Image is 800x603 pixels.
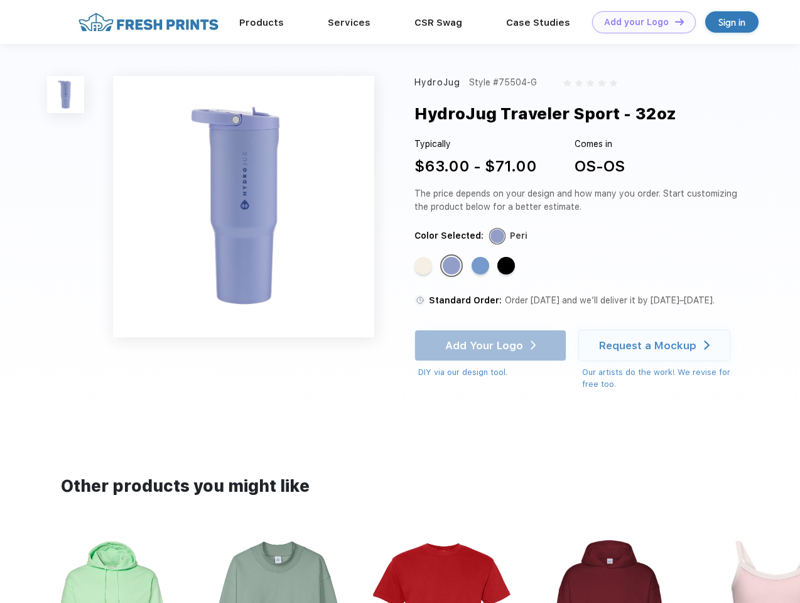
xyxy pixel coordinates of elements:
[414,155,537,178] div: $63.00 - $71.00
[61,474,738,499] div: Other products you might like
[472,257,489,274] div: Light Blue
[239,17,284,28] a: Products
[443,257,460,274] div: Peri
[563,79,571,87] img: gray_star.svg
[510,229,527,242] div: Peri
[113,76,374,337] img: func=resize&h=640
[599,339,696,352] div: Request a Mockup
[586,79,594,87] img: gray_star.svg
[414,229,484,242] div: Color Selected:
[469,76,537,89] div: Style #75504-G
[418,366,566,379] div: DIY via our design tool.
[505,295,715,305] span: Order [DATE] and we’ll deliver it by [DATE]–[DATE].
[575,155,625,178] div: OS-OS
[582,366,742,391] div: Our artists do the work! We revise for free too.
[75,11,222,33] img: fo%20logo%202.webp
[497,257,515,274] div: Black
[414,102,676,126] div: HydroJug Traveler Sport - 32oz
[610,79,617,87] img: gray_star.svg
[414,76,460,89] div: HydroJug
[718,15,745,30] div: Sign in
[414,257,432,274] div: Cream
[414,187,742,214] div: The price depends on your design and how many you order. Start customizing the product below for ...
[704,340,710,350] img: white arrow
[429,295,502,305] span: Standard Order:
[414,295,426,306] img: standard order
[47,76,84,113] img: func=resize&h=100
[604,17,669,28] div: Add your Logo
[575,79,583,87] img: gray_star.svg
[575,138,625,151] div: Comes in
[414,138,537,151] div: Typically
[598,79,605,87] img: gray_star.svg
[705,11,759,33] a: Sign in
[675,18,684,25] img: DT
